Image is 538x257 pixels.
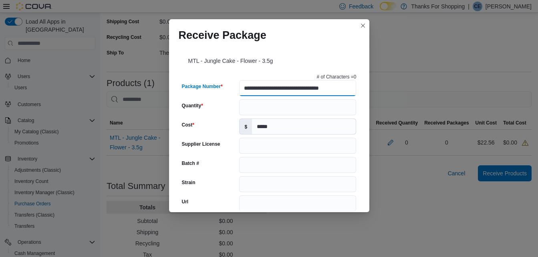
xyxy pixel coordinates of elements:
h1: Receive Package [179,29,266,42]
label: Supplier License [182,141,220,147]
label: Batch # [182,160,199,167]
label: Package Number [182,83,223,90]
label: Quantity [182,102,203,109]
label: Cost [182,122,194,128]
label: $ [240,119,252,134]
label: Url [182,199,189,205]
button: Closes this modal window [358,21,368,30]
div: MTL - Jungle Cake - Flower - 3.5g [179,48,360,70]
p: # of Characters = 0 [317,74,357,80]
label: Strain [182,179,195,186]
